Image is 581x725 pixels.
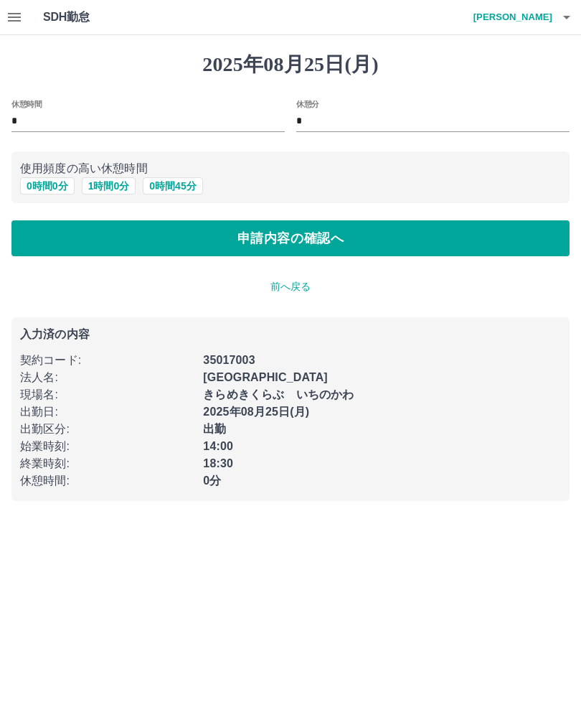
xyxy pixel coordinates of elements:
b: 35017003 [203,354,255,366]
p: 法人名 : [20,369,194,386]
h1: 2025年08月25日(月) [11,52,570,77]
b: 2025年08月25日(月) [203,406,309,418]
p: 現場名 : [20,386,194,403]
b: 18:30 [203,457,233,469]
p: 入力済の内容 [20,329,561,340]
button: 1時間0分 [82,177,136,195]
p: 終業時刻 : [20,455,194,472]
b: 0分 [203,474,221,487]
p: 使用頻度の高い休憩時間 [20,160,561,177]
b: [GEOGRAPHIC_DATA] [203,371,328,383]
button: 0時間0分 [20,177,75,195]
p: 出勤区分 : [20,421,194,438]
b: 14:00 [203,440,233,452]
p: 契約コード : [20,352,194,369]
button: 申請内容の確認へ [11,220,570,256]
label: 休憩時間 [11,98,42,109]
b: 出勤 [203,423,226,435]
p: 前へ戻る [11,279,570,294]
b: きらめきくらぶ いちのかわ [203,388,354,401]
button: 0時間45分 [143,177,202,195]
p: 始業時刻 : [20,438,194,455]
label: 休憩分 [296,98,319,109]
p: 出勤日 : [20,403,194,421]
p: 休憩時間 : [20,472,194,490]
